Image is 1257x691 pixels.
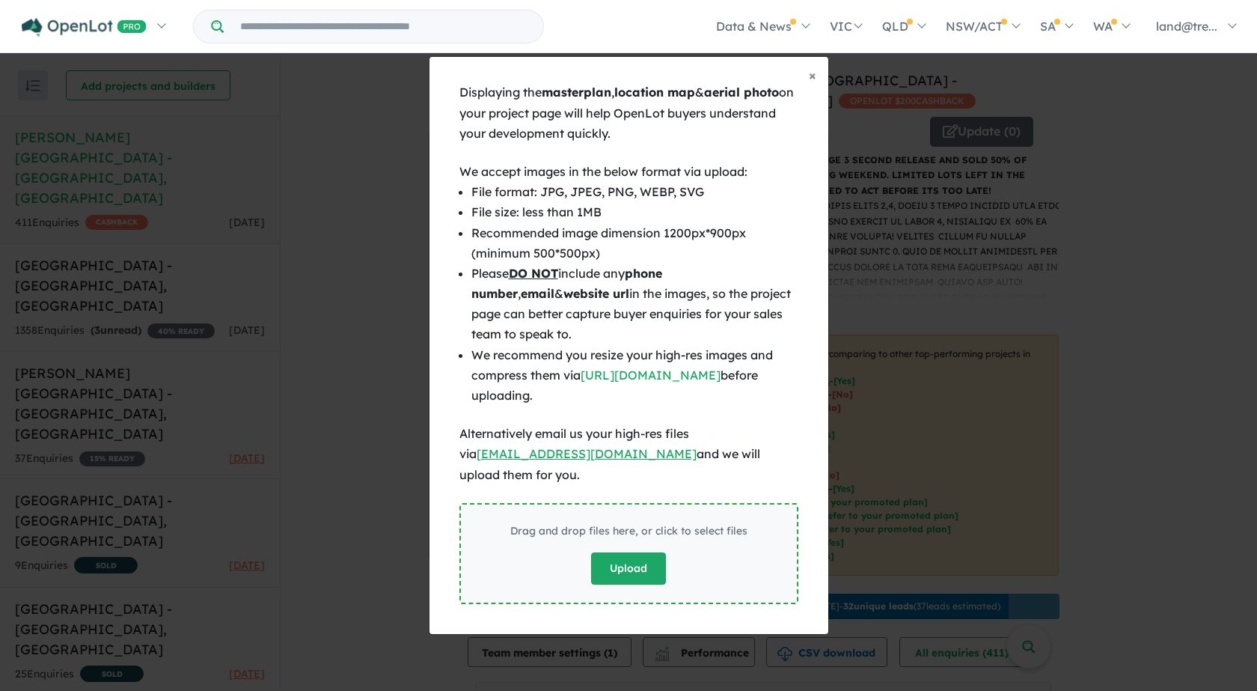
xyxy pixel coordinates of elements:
[809,67,816,84] span: ×
[581,368,721,383] a: [URL][DOMAIN_NAME]
[22,18,147,37] img: Openlot PRO Logo White
[459,162,798,182] div: We accept images in the below format via upload:
[459,82,798,144] div: Displaying the , & on your project page will help OpenLot buyers understand your development quic...
[510,523,747,541] div: Drag and drop files here, or click to select files
[459,424,798,485] div: Alternatively email us your high-res files via and we will upload them for you.
[704,85,779,100] b: aerial photo
[563,286,629,301] b: website url
[477,446,697,461] a: [EMAIL_ADDRESS][DOMAIN_NAME]
[1156,19,1217,34] span: land@tre...
[509,266,558,281] u: DO NOT
[591,553,666,585] button: Upload
[471,345,798,407] li: We recommend you resize your high-res images and compress them via before uploading.
[227,10,540,43] input: Try estate name, suburb, builder or developer
[471,264,798,345] li: Please include any , & in the images, so the project page can better capture buyer enquiries for ...
[542,85,611,100] b: masterplan
[521,286,554,301] b: email
[471,223,798,264] li: Recommended image dimension 1200px*900px (minimum 500*500px)
[471,202,798,222] li: File size: less than 1MB
[471,182,798,202] li: File format: JPG, JPEG, PNG, WEBP, SVG
[614,85,695,100] b: location map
